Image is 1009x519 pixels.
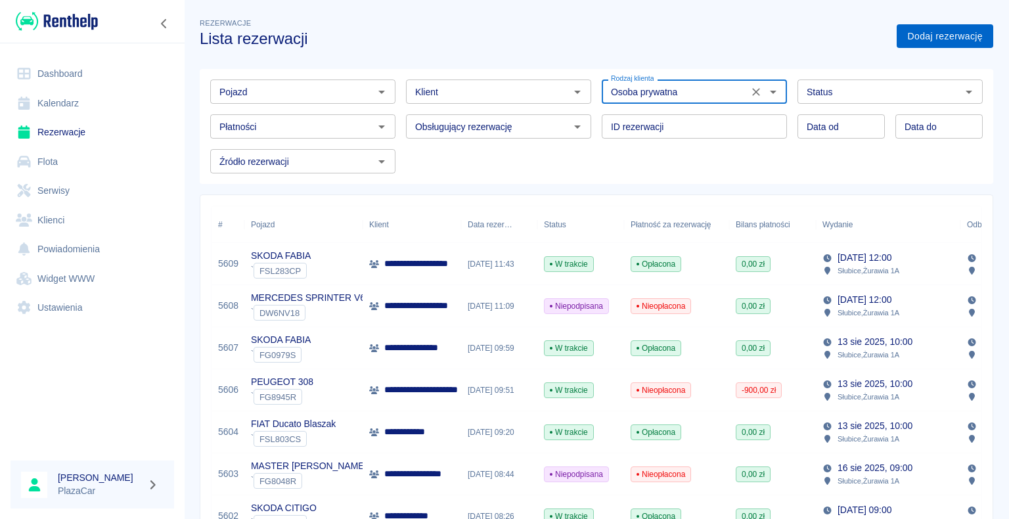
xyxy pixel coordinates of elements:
p: [DATE] 09:00 [838,503,891,517]
span: Opłacona [631,342,681,354]
span: 0,00 zł [736,300,770,312]
a: Dashboard [11,59,174,89]
p: [DATE] 12:00 [838,251,891,265]
div: Pojazd [244,206,363,243]
span: 0,00 zł [736,258,770,270]
button: Otwórz [372,118,391,136]
a: 5609 [218,257,238,271]
div: [DATE] 11:09 [461,285,537,327]
div: Bilans płatności [736,206,790,243]
p: FIAT Ducato Blaszak [251,417,336,431]
a: Rezerwacje [11,118,174,147]
button: Wyczyść [747,83,765,101]
input: DD.MM.YYYY [895,114,983,139]
div: Płatność za rezerwację [631,206,711,243]
p: 13 sie 2025, 10:00 [838,335,912,349]
h3: Lista rezerwacji [200,30,886,48]
span: W trakcie [545,342,593,354]
div: [DATE] 08:44 [461,453,537,495]
p: Słubice , Żurawia 1A [838,307,899,319]
span: Opłacona [631,258,681,270]
span: FSL283CP [254,266,306,276]
span: -900,00 zł [736,384,781,396]
button: Otwórz [764,83,782,101]
div: Wydanie [822,206,853,243]
button: Otwórz [372,152,391,171]
div: Odbiór [967,206,991,243]
div: Wydanie [816,206,960,243]
img: Renthelp logo [16,11,98,32]
div: [DATE] 09:51 [461,369,537,411]
span: W trakcie [545,384,593,396]
a: 5603 [218,467,238,481]
p: SKODA FABIA [251,333,311,347]
p: PlazaCar [58,484,142,498]
label: Rodzaj klienta [611,74,654,83]
button: Sort [853,215,871,234]
div: ` [251,263,311,279]
div: Pojazd [251,206,275,243]
button: Otwórz [372,83,391,101]
span: Rezerwacje [200,19,251,27]
p: Słubice , Żurawia 1A [838,391,899,403]
span: Niepodpisana [545,300,608,312]
span: FG8048R [254,476,302,486]
button: Sort [512,215,531,234]
span: 0,00 zł [736,468,770,480]
p: MERCEDES SPRINTER V6 [251,291,365,305]
div: Klient [363,206,461,243]
div: Status [544,206,566,243]
div: Płatność za rezerwację [624,206,729,243]
a: 5606 [218,383,238,397]
button: Zwiń nawigację [154,15,174,32]
span: Niepodpisana [545,468,608,480]
p: Słubice , Żurawia 1A [838,433,899,445]
a: Renthelp logo [11,11,98,32]
span: FG0979S [254,350,301,360]
div: ` [251,473,367,489]
div: Bilans płatności [729,206,816,243]
p: MASTER [PERSON_NAME] [251,459,367,473]
p: 13 sie 2025, 10:00 [838,377,912,391]
p: [DATE] 12:00 [838,293,891,307]
div: Klient [369,206,389,243]
p: Słubice , Żurawia 1A [838,265,899,277]
a: Serwisy [11,176,174,206]
span: Nieopłacona [631,300,690,312]
span: Nieopłacona [631,384,690,396]
span: FSL803CS [254,434,306,444]
div: Status [537,206,624,243]
a: Dodaj rezerwację [897,24,993,49]
p: Słubice , Żurawia 1A [838,349,899,361]
span: Opłacona [631,426,681,438]
p: 16 sie 2025, 09:00 [838,461,912,475]
a: Widget WWW [11,264,174,294]
span: Nieopłacona [631,468,690,480]
p: PEUGEOT 308 [251,375,313,389]
a: 5607 [218,341,238,355]
div: ` [251,305,365,321]
div: [DATE] 09:20 [461,411,537,453]
div: ` [251,347,311,363]
h6: [PERSON_NAME] [58,471,142,484]
a: Kalendarz [11,89,174,118]
a: Klienci [11,206,174,235]
div: Data rezerwacji [468,206,512,243]
a: Ustawienia [11,293,174,323]
a: 5608 [218,299,238,313]
div: # [218,206,223,243]
span: DW6NV18 [254,308,305,318]
div: Data rezerwacji [461,206,537,243]
a: 5604 [218,425,238,439]
div: ` [251,389,313,405]
button: Otwórz [568,118,587,136]
span: 0,00 zł [736,342,770,354]
p: 13 sie 2025, 10:00 [838,419,912,433]
p: SKODA CITIGO [251,501,317,515]
div: ` [251,431,336,447]
a: Powiadomienia [11,235,174,264]
span: W trakcie [545,258,593,270]
input: DD.MM.YYYY [797,114,885,139]
p: SKODA FABIA [251,249,311,263]
div: # [212,206,244,243]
